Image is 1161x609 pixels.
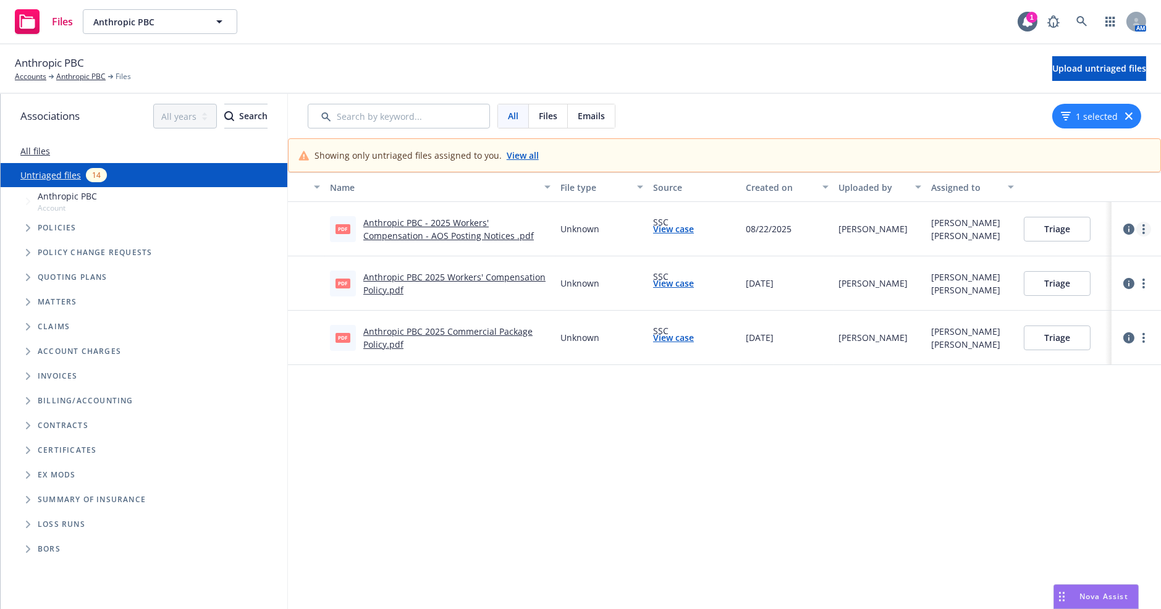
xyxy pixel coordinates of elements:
[931,216,1000,229] div: [PERSON_NAME]
[1136,222,1151,237] a: more
[56,71,106,82] a: Anthropic PBC
[555,172,648,202] button: File type
[38,298,77,306] span: Matters
[838,277,908,290] div: [PERSON_NAME]
[38,323,70,330] span: Claims
[93,15,200,28] span: Anthropic PBC
[224,111,234,121] svg: Search
[741,172,834,202] button: Created on
[560,181,630,194] div: File type
[578,109,605,122] span: Emails
[116,71,131,82] span: Files
[38,190,97,203] span: Anthropic PBC
[931,271,1000,283] div: [PERSON_NAME]
[38,545,61,553] span: BORs
[746,222,792,235] span: 08/22/2025
[653,222,694,235] a: View case
[38,471,75,479] span: Ex Mods
[308,104,490,128] input: Search by keyword...
[38,224,77,232] span: Policies
[1024,217,1091,241] button: Triage
[38,203,97,213] span: Account
[1024,325,1091,350] button: Triage
[1,187,287,388] div: Tree Example
[1061,110,1118,123] button: 1 selected
[38,348,121,355] span: Account charges
[746,181,815,194] div: Created on
[1052,62,1146,74] span: Upload untriaged files
[325,172,555,202] button: Name
[931,325,1000,338] div: [PERSON_NAME]
[10,4,78,39] a: Files
[15,71,46,82] a: Accounts
[38,397,133,405] span: Billing/Accounting
[539,109,557,122] span: Files
[931,338,1000,351] div: [PERSON_NAME]
[38,447,96,454] span: Certificates
[336,224,350,233] span: pdf
[38,372,78,380] span: Invoices
[648,172,741,202] button: Source
[746,277,774,290] span: [DATE]
[83,9,237,34] button: Anthropic PBC
[224,104,268,128] div: Search
[746,331,774,344] span: [DATE]
[1054,585,1070,608] div: Drag to move
[838,331,908,344] div: [PERSON_NAME]
[38,422,88,429] span: Contracts
[224,104,268,128] button: SearchSearch
[20,169,81,182] a: Untriaged files
[38,496,146,503] span: Summary of insurance
[1098,9,1123,34] a: Switch app
[363,217,534,241] a: Anthropic PBC - 2025 Workers' Compensation - AOS Posting Notices .pdf
[1136,276,1151,291] a: more
[38,249,152,256] span: Policy change requests
[931,229,1000,242] div: [PERSON_NAME]
[20,108,80,124] span: Associations
[336,333,350,342] span: pdf
[1041,9,1066,34] a: Report a Bug
[1070,9,1094,34] a: Search
[931,181,1000,194] div: Assigned to
[363,325,533,350] a: Anthropic PBC 2025 Commercial Package Policy.pdf
[653,277,694,290] a: View case
[20,145,50,157] a: All files
[86,168,107,182] div: 14
[1024,271,1091,296] button: Triage
[653,331,694,344] a: View case
[1136,330,1151,345] a: more
[507,149,539,162] a: View all
[1,388,287,561] div: Folder Tree Example
[330,181,537,194] div: Name
[838,181,908,194] div: Uploaded by
[315,149,539,162] div: Showing only untriaged files assigned to you.
[926,172,1019,202] button: Assigned to
[1052,56,1146,81] button: Upload untriaged files
[834,172,926,202] button: Uploaded by
[931,283,1000,296] div: [PERSON_NAME]
[38,521,85,528] span: Loss Runs
[653,181,736,194] div: Source
[1053,584,1139,609] button: Nova Assist
[838,222,908,235] div: [PERSON_NAME]
[1079,591,1128,602] span: Nova Assist
[508,109,518,122] span: All
[363,271,546,296] a: Anthropic PBC 2025 Workers' Compensation Policy.pdf
[52,17,73,27] span: Files
[336,279,350,288] span: pdf
[15,55,84,71] span: Anthropic PBC
[38,274,108,281] span: Quoting plans
[1026,12,1037,23] div: 1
